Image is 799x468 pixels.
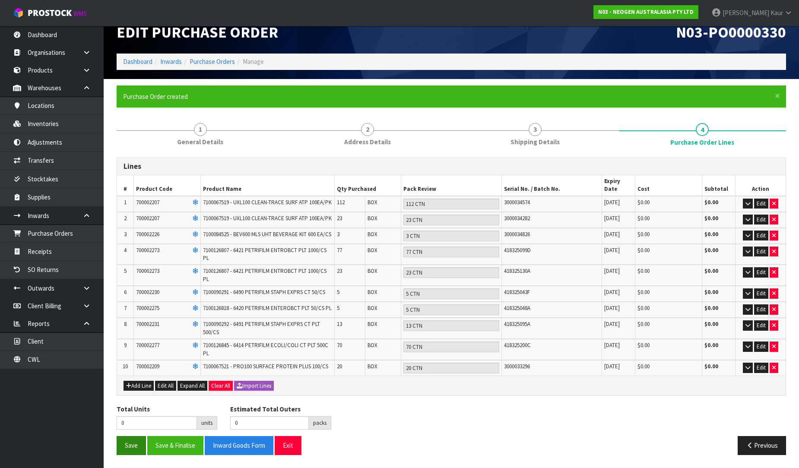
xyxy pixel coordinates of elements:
[529,123,542,136] span: 3
[704,342,718,349] strong: $0.00
[193,200,198,206] i: Frozen Goods
[344,137,391,146] span: Address Details
[368,342,377,349] span: BOX
[124,199,127,206] span: 1
[635,175,702,196] th: Cost
[704,231,718,238] strong: $0.00
[136,288,159,296] span: 700002230
[136,199,159,206] span: 700002207
[209,381,233,391] button: Clear All
[275,436,301,455] button: Exit
[754,199,768,209] button: Edit
[124,162,779,171] h3: Lines
[604,363,620,370] span: [DATE]
[704,363,718,370] strong: $0.00
[178,381,207,391] button: Expand All
[337,267,342,275] span: 23
[403,342,499,352] input: Pack Review
[504,199,530,206] span: 3000034574
[604,215,620,222] span: [DATE]
[604,320,620,328] span: [DATE]
[136,320,159,328] span: 700002231
[203,363,328,370] span: 7100067521 - PRO100 SURFACE PROTEIN PLUS 100/CS
[134,175,201,196] th: Product Code
[403,231,499,241] input: Pack Review
[754,247,768,257] button: Edit
[403,363,499,373] input: Pack Review
[203,247,327,262] span: 7100126807 - 6421 PETRIFILM ENTROBCT PLT 1000/CS PL
[190,57,235,66] a: Purchase Orders
[637,199,650,206] span: $0.00
[200,175,334,196] th: Product Name
[337,215,342,222] span: 23
[136,267,159,275] span: 700002273
[754,342,768,352] button: Edit
[504,363,530,370] span: 3000033296
[403,304,499,315] input: Pack Review
[117,405,150,414] label: Total Units
[676,22,786,42] span: N03-PO0000330
[702,175,735,196] th: Subtotal
[136,342,159,349] span: 700002277
[754,215,768,225] button: Edit
[155,381,176,391] button: Edit All
[337,231,339,238] span: 3
[309,416,331,430] div: packs
[696,123,709,136] span: 4
[368,231,377,238] span: BOX
[368,215,377,222] span: BOX
[180,382,205,389] span: Expand All
[337,288,339,296] span: 5
[637,267,650,275] span: $0.00
[604,247,620,254] span: [DATE]
[504,320,530,328] span: 418325095A
[754,288,768,299] button: Edit
[504,304,530,312] span: 418325048A
[230,416,308,430] input: Estimated Total Outers
[124,288,127,296] span: 6
[203,342,328,357] span: 7100126845 - 6414 PETRIFILM ECOLI/COLI CT PLT 500C PL
[723,9,769,17] span: [PERSON_NAME]
[602,175,635,196] th: Expiry Date
[203,304,332,312] span: 7100126818 - 6420 PETRIFILM ENTEROBCT PLT 50/CS PL
[136,231,159,238] span: 700002226
[234,381,274,391] button: Import Lines
[117,22,278,42] span: Edit Purchase Order
[203,231,331,238] span: 7100084525 - BEV600 MLS UHT BEVERAGE KIT 600 EA/CS
[337,247,342,254] span: 77
[117,151,786,462] span: Purchase Order Lines
[123,57,152,66] a: Dashboard
[637,320,650,328] span: $0.00
[124,320,127,328] span: 8
[193,306,198,311] i: Frozen Goods
[203,320,320,335] span: 7100090292 - 6491 PETRIFILM STAPH EXPRS CT PLT 500/CS
[117,416,197,430] input: Total Units
[197,416,217,430] div: units
[637,215,650,222] span: $0.00
[754,231,768,241] button: Edit
[334,175,401,196] th: Qty Purchased
[193,248,198,253] i: Frozen Goods
[403,199,499,209] input: Pack Review
[136,247,159,254] span: 700002273
[504,215,530,222] span: 3000034282
[598,8,694,16] strong: N03 - NEOGEN AUSTRALASIA PTY LTD
[13,7,24,18] img: cube-alt.png
[124,304,127,312] span: 7
[337,199,345,206] span: 112
[736,175,786,196] th: Action
[124,267,127,275] span: 5
[205,436,273,455] button: Inward Goods Form
[754,304,768,315] button: Edit
[604,304,620,312] span: [DATE]
[403,320,499,331] input: Pack Review
[160,57,182,66] a: Inwards
[504,267,530,275] span: 418325130A
[136,215,159,222] span: 700002207
[637,231,650,238] span: $0.00
[124,381,154,391] button: Add Line
[403,247,499,257] input: Pack Review
[361,123,374,136] span: 2
[193,269,198,274] i: Frozen Goods
[504,342,531,349] span: 418325200C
